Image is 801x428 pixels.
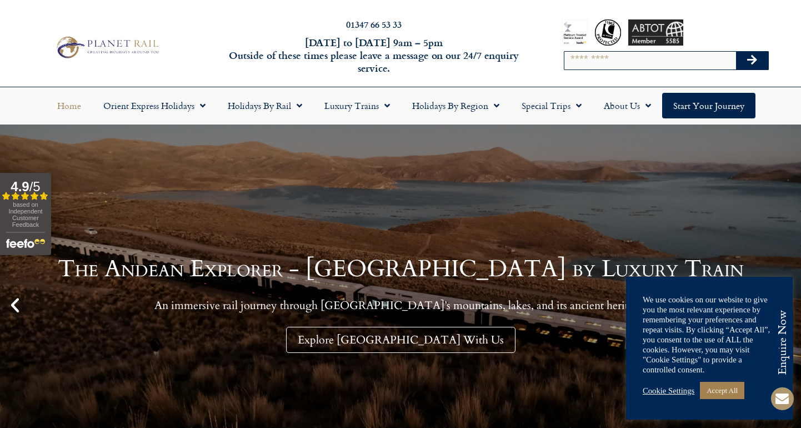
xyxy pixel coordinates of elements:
[643,386,694,396] a: Cookie Settings
[313,93,401,118] a: Luxury Trains
[217,36,532,75] h6: [DATE] to [DATE] 9am – 5pm Outside of these times please leave a message on our 24/7 enquiry serv...
[643,295,776,375] div: We use cookies on our website to give you the most relevant experience by remembering your prefer...
[58,257,744,281] h1: The Andean Explorer - [GEOGRAPHIC_DATA] by Luxury Train
[92,93,217,118] a: Orient Express Holidays
[736,52,768,69] button: Search
[346,18,402,31] a: 01347 66 53 33
[6,296,24,315] div: Previous slide
[401,93,510,118] a: Holidays by Region
[662,93,755,118] a: Start your Journey
[700,382,744,399] a: Accept All
[58,298,744,312] p: An immersive rail journey through [GEOGRAPHIC_DATA]’s mountains, lakes, and its ancient heritage.
[217,93,313,118] a: Holidays by Rail
[46,93,92,118] a: Home
[52,34,162,61] img: Planet Rail Train Holidays Logo
[286,327,515,353] a: Explore [GEOGRAPHIC_DATA] With Us
[510,93,593,118] a: Special Trips
[6,93,795,118] nav: Menu
[593,93,662,118] a: About Us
